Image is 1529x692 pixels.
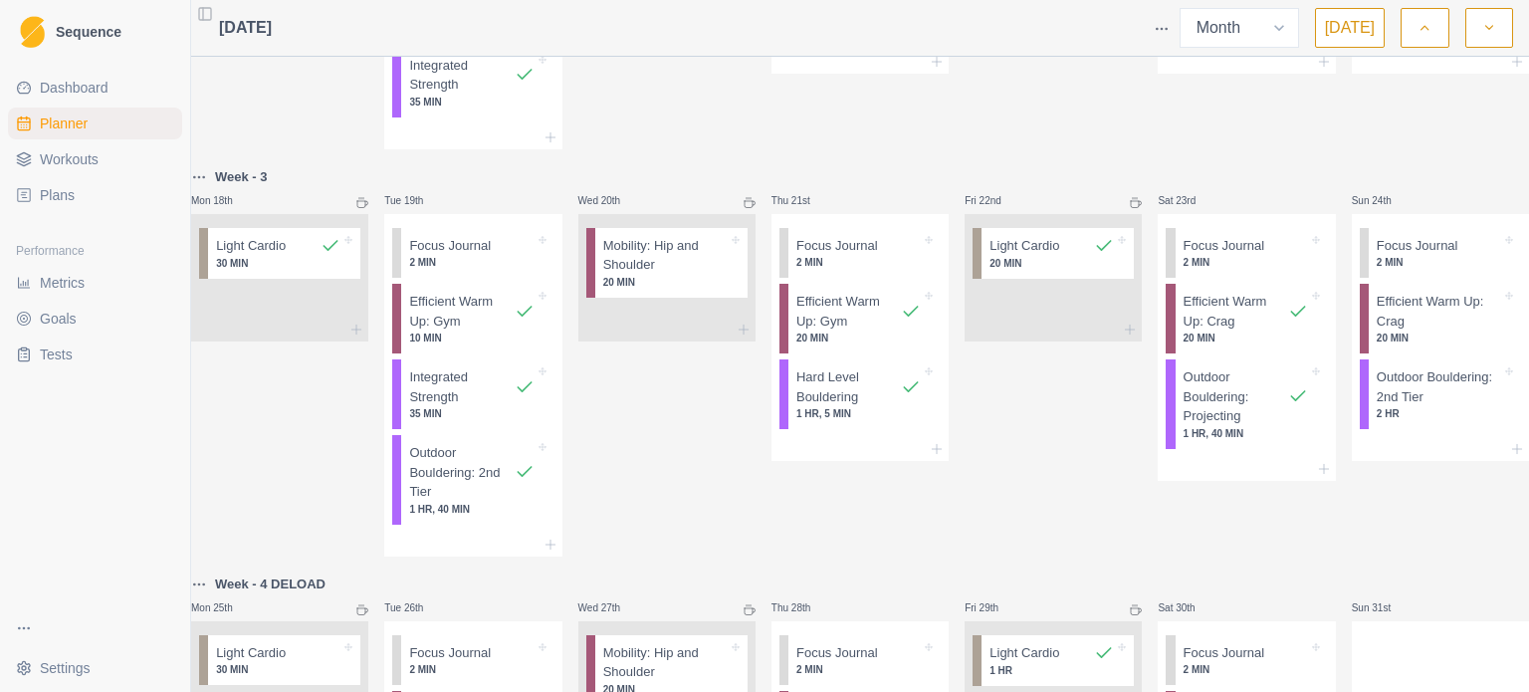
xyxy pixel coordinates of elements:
[1184,426,1308,441] p: 1 HR, 40 MIN
[989,256,1114,271] p: 20 MIN
[1184,292,1288,331] p: Efficient Warm Up: Crag
[191,193,251,208] p: Mon 18th
[8,339,182,370] a: Tests
[409,236,491,256] p: Focus Journal
[796,331,921,346] p: 20 MIN
[1377,236,1458,256] p: Focus Journal
[215,575,326,594] p: Week - 4 DELOAD
[1184,643,1265,663] p: Focus Journal
[392,284,553,353] div: Efficient Warm Up: Gym10 MIN
[8,108,182,139] a: Planner
[989,643,1059,663] p: Light Cardio
[578,600,638,615] p: Wed 27th
[409,292,514,331] p: Efficient Warm Up: Gym
[216,662,340,677] p: 30 MIN
[973,635,1134,686] div: Light Cardio1 HR
[603,275,728,290] p: 20 MIN
[1377,406,1501,421] p: 2 HR
[1377,255,1501,270] p: 2 MIN
[409,56,514,95] p: Integrated Strength
[1377,367,1501,406] p: Outdoor Bouldering: 2nd Tier
[8,8,182,56] a: LogoSequence
[392,435,553,525] div: Outdoor Bouldering: 2nd Tier1 HR, 40 MIN
[392,359,553,429] div: Integrated Strength35 MIN
[965,600,1024,615] p: Fri 29th
[216,236,286,256] p: Light Cardio
[779,359,941,429] div: Hard Level Bouldering1 HR, 5 MIN
[1166,284,1327,353] div: Efficient Warm Up: Crag20 MIN
[409,95,534,110] p: 35 MIN
[409,662,534,677] p: 2 MIN
[40,273,85,293] span: Metrics
[586,228,748,298] div: Mobility: Hip and Shoulder20 MIN
[1360,284,1521,353] div: Efficient Warm Up: Crag20 MIN
[409,443,514,502] p: Outdoor Bouldering: 2nd Tier
[409,367,514,406] p: Integrated Strength
[40,185,75,205] span: Plans
[1158,600,1217,615] p: Sat 30th
[771,600,831,615] p: Thu 28th
[8,179,182,211] a: Plans
[40,149,99,169] span: Workouts
[1315,8,1385,48] button: [DATE]
[1184,331,1308,346] p: 20 MIN
[796,236,878,256] p: Focus Journal
[1184,662,1308,677] p: 2 MIN
[1158,193,1217,208] p: Sat 23rd
[40,114,88,133] span: Planner
[796,255,921,270] p: 2 MIN
[989,663,1114,678] p: 1 HR
[215,167,268,187] p: Week - 3
[409,406,534,421] p: 35 MIN
[8,303,182,335] a: Goals
[603,236,728,275] p: Mobility: Hip and Shoulder
[384,600,444,615] p: Tue 26th
[56,25,121,39] span: Sequence
[409,331,534,346] p: 10 MIN
[1166,228,1327,279] div: Focus Journal2 MIN
[8,267,182,299] a: Metrics
[1166,635,1327,686] div: Focus Journal2 MIN
[1166,359,1327,449] div: Outdoor Bouldering: Projecting1 HR, 40 MIN
[219,16,272,40] span: [DATE]
[392,228,553,279] div: Focus Journal2 MIN
[191,600,251,615] p: Mon 25th
[199,635,360,686] div: Light Cardio30 MIN
[796,367,901,406] p: Hard Level Bouldering
[1184,236,1265,256] p: Focus Journal
[578,193,638,208] p: Wed 20th
[1352,600,1412,615] p: Sun 31st
[796,643,878,663] p: Focus Journal
[1377,331,1501,346] p: 20 MIN
[1184,367,1288,426] p: Outdoor Bouldering: Projecting
[409,643,491,663] p: Focus Journal
[40,309,77,329] span: Goals
[8,652,182,684] button: Settings
[1184,255,1308,270] p: 2 MIN
[1360,359,1521,429] div: Outdoor Bouldering: 2nd Tier2 HR
[409,255,534,270] p: 2 MIN
[216,256,340,271] p: 30 MIN
[216,643,286,663] p: Light Cardio
[392,635,553,686] div: Focus Journal2 MIN
[40,78,109,98] span: Dashboard
[20,16,45,49] img: Logo
[603,643,728,682] p: Mobility: Hip and Shoulder
[40,345,73,364] span: Tests
[8,72,182,104] a: Dashboard
[771,193,831,208] p: Thu 21st
[973,228,1134,279] div: Light Cardio20 MIN
[384,193,444,208] p: Tue 19th
[796,662,921,677] p: 2 MIN
[409,502,534,517] p: 1 HR, 40 MIN
[796,406,921,421] p: 1 HR, 5 MIN
[199,228,360,279] div: Light Cardio30 MIN
[989,236,1059,256] p: Light Cardio
[8,235,182,267] div: Performance
[779,228,941,279] div: Focus Journal2 MIN
[8,143,182,175] a: Workouts
[965,193,1024,208] p: Fri 22nd
[796,292,901,331] p: Efficient Warm Up: Gym
[1377,292,1501,331] p: Efficient Warm Up: Crag
[779,284,941,353] div: Efficient Warm Up: Gym20 MIN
